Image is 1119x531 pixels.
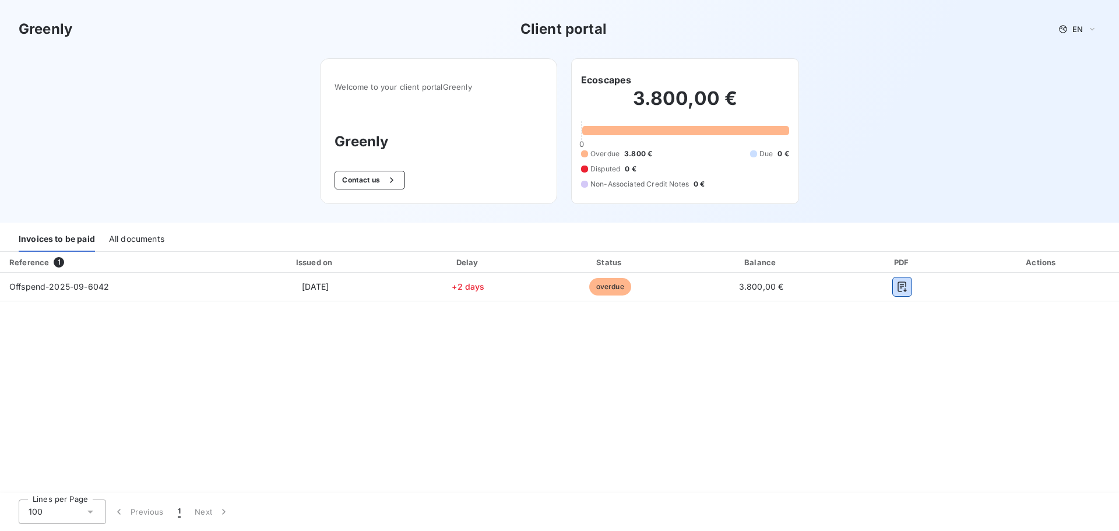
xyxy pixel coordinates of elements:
[178,506,181,518] span: 1
[590,164,620,174] span: Disputed
[581,73,631,87] h6: Ecoscapes
[540,256,680,268] div: Status
[777,149,789,159] span: 0 €
[335,82,543,92] span: Welcome to your client portal Greenly
[739,282,784,291] span: 3.800,00 €
[625,164,636,174] span: 0 €
[19,19,72,40] h3: Greenly
[590,149,620,159] span: Overdue
[188,500,237,524] button: Next
[1072,24,1083,34] span: EN
[842,256,962,268] div: PDF
[106,500,171,524] button: Previous
[171,500,188,524] button: 1
[452,282,484,291] span: +2 days
[234,256,397,268] div: Issued on
[967,256,1117,268] div: Actions
[109,227,164,252] div: All documents
[590,179,689,189] span: Non-Associated Credit Notes
[759,149,773,159] span: Due
[302,282,329,291] span: [DATE]
[9,258,49,267] div: Reference
[624,149,652,159] span: 3.800 €
[579,139,584,149] span: 0
[694,179,705,189] span: 0 €
[29,506,43,518] span: 100
[19,227,95,252] div: Invoices to be paid
[520,19,607,40] h3: Client portal
[685,256,838,268] div: Balance
[9,282,109,291] span: Offspend-2025-09-6042
[335,171,405,189] button: Contact us
[589,278,631,296] span: overdue
[335,131,543,152] h3: Greenly
[401,256,535,268] div: Delay
[581,87,789,122] h2: 3.800,00 €
[54,257,64,268] span: 1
